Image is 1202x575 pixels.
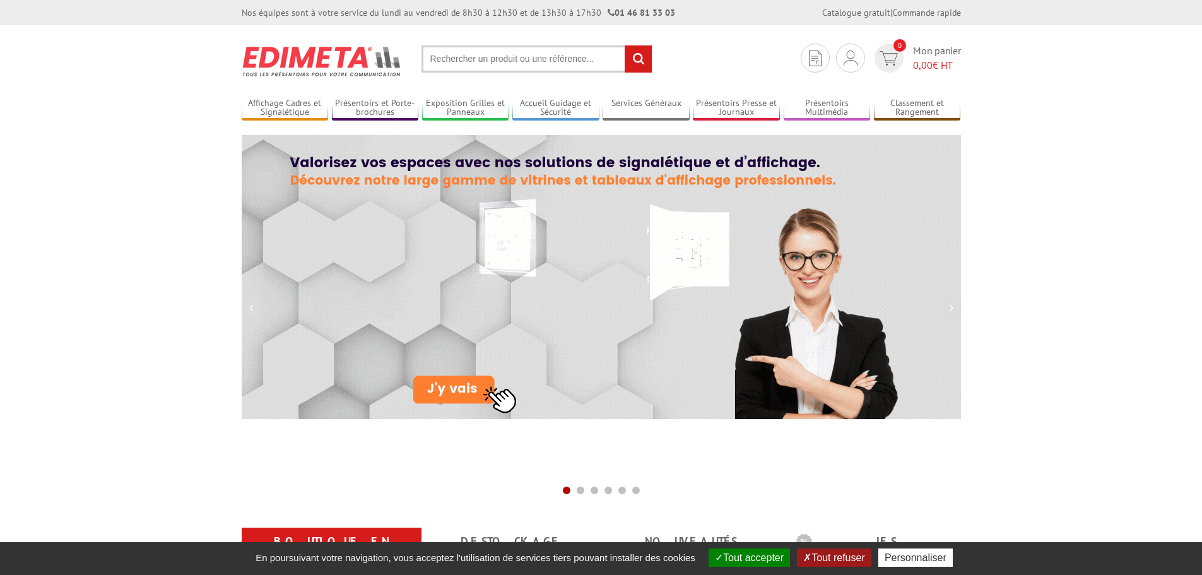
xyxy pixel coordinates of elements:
[616,530,766,553] a: nouveautés
[603,98,690,119] a: Services Généraux
[913,44,961,73] span: Mon panier
[822,6,961,19] div: |
[893,39,906,52] span: 0
[332,98,419,119] a: Présentoirs et Porte-brochures
[437,530,586,553] a: Destockage
[878,548,953,567] button: Personnaliser (fenêtre modale)
[249,552,702,563] span: En poursuivant votre navigation, vous acceptez l'utilisation de services tiers pouvant installer ...
[797,548,871,567] button: Tout refuser
[913,59,933,71] span: 0,00
[809,50,822,66] img: devis rapide
[608,7,675,18] strong: 01 46 81 33 03
[625,45,652,73] input: rechercher
[874,98,961,119] a: Classement et Rangement
[709,548,790,567] button: Tout accepter
[844,50,857,66] img: devis rapide
[913,58,961,73] span: € HT
[242,6,675,19] div: Nos équipes sont à votre service du lundi au vendredi de 8h30 à 12h30 et de 13h30 à 17h30
[892,7,961,18] a: Commande rapide
[871,44,961,73] a: devis rapide 0 Mon panier 0,00€ HT
[242,98,329,119] a: Affichage Cadres et Signalétique
[796,530,954,555] b: Les promotions
[784,98,871,119] a: Présentoirs Multimédia
[880,51,898,66] img: devis rapide
[512,98,599,119] a: Accueil Guidage et Sécurité
[242,38,403,85] img: Présentoir, panneau, stand - Edimeta - PLV, affichage, mobilier bureau, entreprise
[421,45,652,73] input: Rechercher un produit ou une référence...
[693,98,780,119] a: Présentoirs Presse et Journaux
[422,98,509,119] a: Exposition Grilles et Panneaux
[822,7,890,18] a: Catalogue gratuit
